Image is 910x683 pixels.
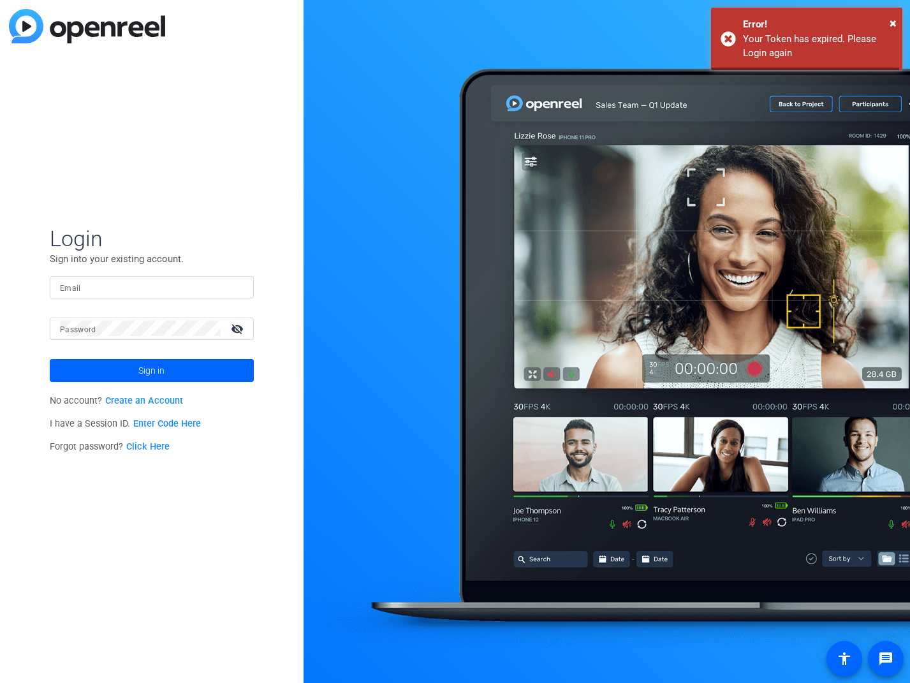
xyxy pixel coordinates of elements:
span: Forgot password? [50,441,170,452]
div: Error! [743,17,893,32]
span: No account? [50,395,183,406]
mat-icon: visibility_off [223,319,254,338]
span: Login [50,225,254,252]
mat-label: Password [60,325,96,334]
a: Enter Code Here [133,418,201,429]
p: Sign into your existing account. [50,252,254,266]
mat-label: Email [60,284,81,293]
input: Enter Email Address [60,279,244,295]
div: Your Token has expired. Please Login again [743,32,893,61]
a: Create an Account [105,395,183,406]
button: Close [890,13,897,33]
span: × [890,15,897,31]
mat-icon: message [878,651,893,666]
mat-icon: accessibility [837,651,852,666]
span: I have a Session ID. [50,418,201,429]
span: Sign in [138,355,165,386]
img: blue-gradient.svg [9,9,165,43]
button: Sign in [50,359,254,382]
a: Click Here [126,441,170,452]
